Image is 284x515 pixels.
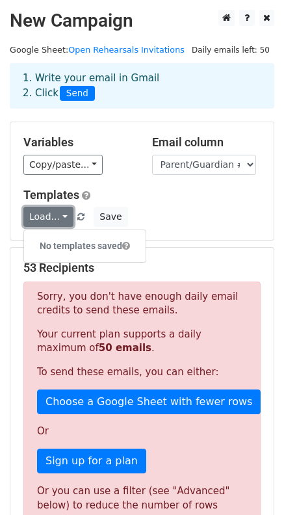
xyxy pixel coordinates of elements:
p: Your current plan supports a daily maximum of . [37,328,247,355]
span: Send [60,86,95,101]
h6: No templates saved [24,235,146,257]
a: Copy/paste... [23,155,103,175]
div: Or you can use a filter (see "Advanced" below) to reduce the number of rows [37,484,247,513]
a: Daily emails left: 50 [187,45,274,55]
a: Templates [23,188,79,202]
a: Open Rehearsals Invitations [68,45,185,55]
div: 1. Write your email in Gmail 2. Click [13,71,271,101]
h5: Variables [23,135,133,150]
button: Save [94,207,127,227]
a: Choose a Google Sheet with fewer rows [37,390,261,414]
a: Load... [23,207,73,227]
a: Sign up for a plan [37,449,146,473]
p: Or [37,425,247,438]
h5: Email column [152,135,261,150]
small: Google Sheet: [10,45,185,55]
iframe: Chat Widget [219,453,284,515]
h5: 53 Recipients [23,261,261,275]
span: Daily emails left: 50 [187,43,274,57]
p: To send these emails, you can either: [37,365,247,379]
strong: 50 emails [99,342,151,354]
h2: New Campaign [10,10,274,32]
p: Sorry, you don't have enough daily email credits to send these emails. [37,290,247,317]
